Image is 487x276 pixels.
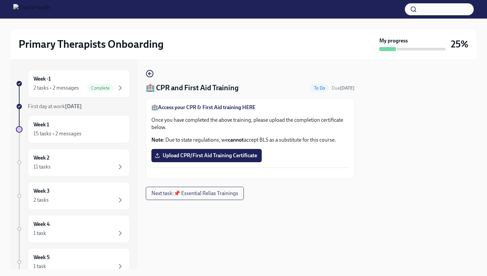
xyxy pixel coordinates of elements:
h6: Week -1 [33,75,51,83]
div: 2 tasks • 2 messages [33,84,79,92]
h6: Week 2 [33,154,49,162]
div: 2 tasks [33,196,49,204]
span: Next task : 📌 Essential Relias Trainings [151,190,238,197]
div: 11 tasks [33,163,51,171]
label: Upload CPR/First Aid Training Certificate [151,149,262,162]
p: Once you have completed the above training, please upload the completion certificate below. [151,116,349,131]
strong: Note [151,137,163,143]
span: Upload CPR/First Aid Training Certificate [156,152,257,159]
strong: My progress [379,37,408,44]
h4: 🏥 CPR and First Aid Training [146,83,239,93]
a: Week 211 tasks [16,149,130,176]
a: Week 51 task [16,248,130,276]
img: CharlieHealth [13,4,50,15]
h6: Week 3 [33,187,50,195]
h2: Primary Therapists Onboarding [19,37,164,51]
a: Week -12 tasks • 2 messagesComplete [16,70,130,98]
div: 1 task [33,230,46,237]
div: 1 task [33,263,46,270]
strong: [DATE] [65,103,82,109]
span: August 16th, 2025 09:00 [332,85,354,91]
span: To Do [310,86,329,91]
h6: Week 4 [33,221,50,228]
h3: 25% [451,38,468,50]
h6: Week 1 [33,121,49,128]
a: Week 115 tasks • 2 messages [16,115,130,143]
p: 🏥 [151,104,349,111]
div: 15 tasks • 2 messages [33,130,81,137]
strong: cannot [228,137,244,143]
button: Next task:📌 Essential Relias Trainings [146,187,244,200]
span: First day at work [28,103,82,109]
a: Week 32 tasks [16,182,130,210]
h6: Week 5 [33,254,50,261]
p: : Due to state regulations, we accept BLS as a substitute for this course. [151,136,349,144]
strong: [DATE] [340,85,354,91]
a: Week 41 task [16,215,130,243]
a: First day at work[DATE] [16,103,130,110]
a: Access your CPR & First Aid training HERE [158,104,255,110]
span: Due [332,85,354,91]
span: Complete [87,86,114,91]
